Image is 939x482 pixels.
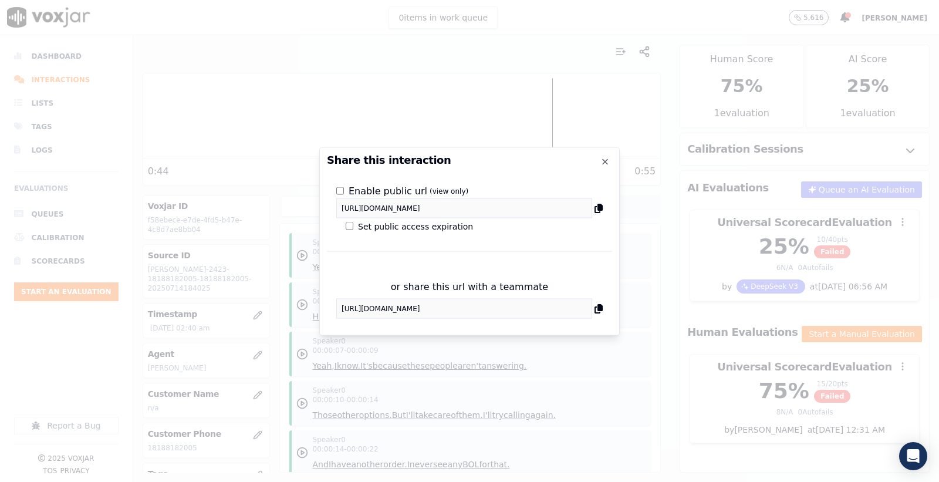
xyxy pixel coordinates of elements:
div: Open Intercom Messenger [899,442,927,470]
p: (view only) [430,186,468,196]
h2: Share this interaction [327,154,612,165]
label: Enable public url [349,184,468,198]
p: or share this url with a teammate [391,279,548,294]
label: Set public access expiration [358,220,473,232]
